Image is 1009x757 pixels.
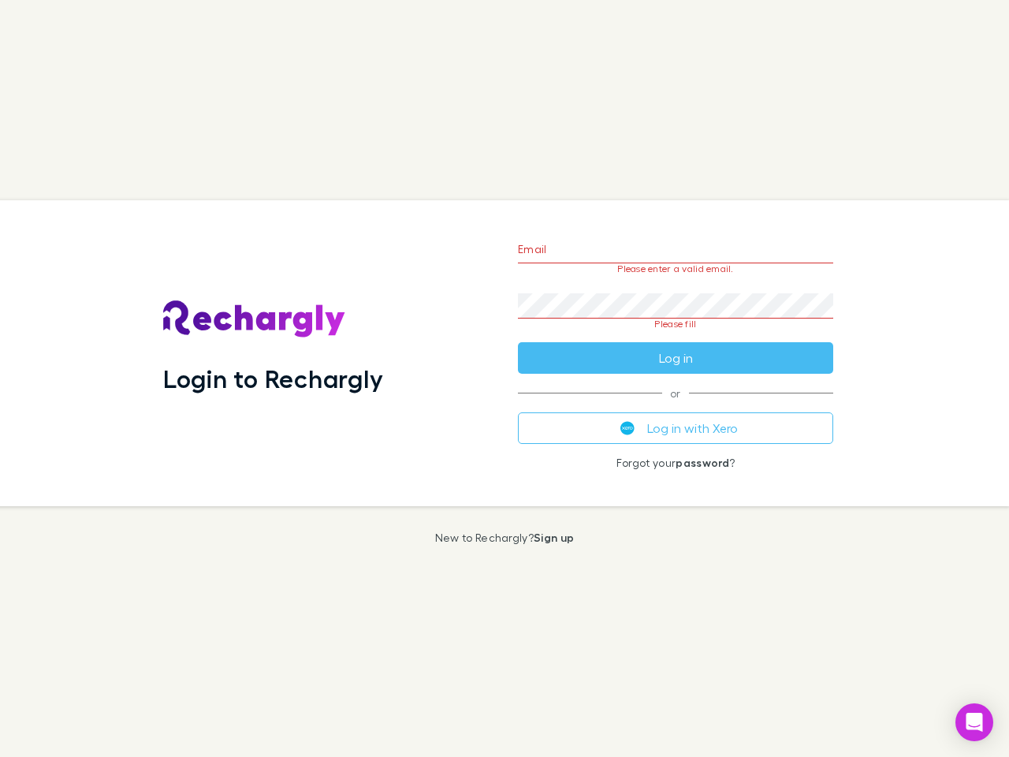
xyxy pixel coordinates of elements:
button: Log in with Xero [518,412,833,444]
p: New to Rechargly? [435,531,575,544]
img: Rechargly's Logo [163,300,346,338]
img: Xero's logo [620,421,635,435]
p: Please fill [518,319,833,330]
p: Please enter a valid email. [518,263,833,274]
a: Sign up [534,531,574,544]
h1: Login to Rechargly [163,364,383,393]
p: Forgot your ? [518,457,833,469]
button: Log in [518,342,833,374]
a: password [676,456,729,469]
div: Open Intercom Messenger [955,703,993,741]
